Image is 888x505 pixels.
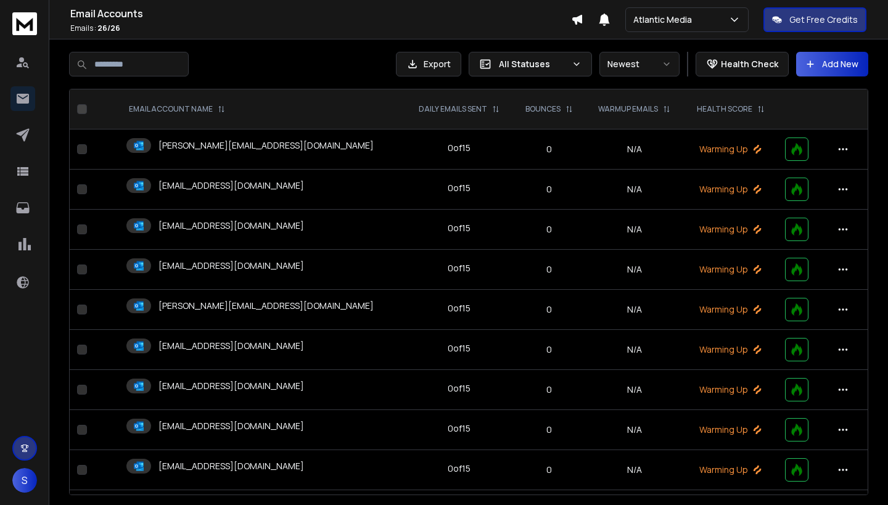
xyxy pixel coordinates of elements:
[691,223,770,236] p: Warming Up
[158,260,304,272] p: [EMAIL_ADDRESS][DOMAIN_NAME]
[585,170,684,210] td: N/A
[158,220,304,232] p: [EMAIL_ADDRESS][DOMAIN_NAME]
[598,104,658,114] p: WARMUP EMAILS
[697,104,752,114] p: HEALTH SCORE
[633,14,697,26] p: Atlantic Media
[70,23,571,33] p: Emails :
[585,129,684,170] td: N/A
[691,384,770,396] p: Warming Up
[499,58,567,70] p: All Statuses
[525,104,561,114] p: BOUNCES
[520,183,578,195] p: 0
[158,460,304,472] p: [EMAIL_ADDRESS][DOMAIN_NAME]
[691,263,770,276] p: Warming Up
[789,14,858,26] p: Get Free Credits
[585,210,684,250] td: N/A
[520,424,578,436] p: 0
[448,182,471,194] div: 0 of 15
[158,300,374,312] p: [PERSON_NAME][EMAIL_ADDRESS][DOMAIN_NAME]
[158,139,374,152] p: [PERSON_NAME][EMAIL_ADDRESS][DOMAIN_NAME]
[691,343,770,356] p: Warming Up
[585,250,684,290] td: N/A
[12,12,37,35] img: logo
[599,52,680,76] button: Newest
[419,104,487,114] p: DAILY EMAILS SENT
[158,340,304,352] p: [EMAIL_ADDRESS][DOMAIN_NAME]
[12,468,37,493] button: S
[448,222,471,234] div: 0 of 15
[448,142,471,154] div: 0 of 15
[721,58,778,70] p: Health Check
[691,303,770,316] p: Warming Up
[691,424,770,436] p: Warming Up
[585,410,684,450] td: N/A
[129,104,225,114] div: EMAIL ACCOUNT NAME
[520,263,578,276] p: 0
[158,420,304,432] p: [EMAIL_ADDRESS][DOMAIN_NAME]
[448,462,471,475] div: 0 of 15
[448,342,471,355] div: 0 of 15
[691,183,770,195] p: Warming Up
[585,450,684,490] td: N/A
[585,290,684,330] td: N/A
[448,382,471,395] div: 0 of 15
[763,7,866,32] button: Get Free Credits
[70,6,571,21] h1: Email Accounts
[520,384,578,396] p: 0
[158,179,304,192] p: [EMAIL_ADDRESS][DOMAIN_NAME]
[585,370,684,410] td: N/A
[158,380,304,392] p: [EMAIL_ADDRESS][DOMAIN_NAME]
[396,52,461,76] button: Export
[796,52,868,76] button: Add New
[520,343,578,356] p: 0
[585,330,684,370] td: N/A
[520,223,578,236] p: 0
[448,262,471,274] div: 0 of 15
[691,464,770,476] p: Warming Up
[448,422,471,435] div: 0 of 15
[520,303,578,316] p: 0
[696,52,789,76] button: Health Check
[520,464,578,476] p: 0
[97,23,120,33] span: 26 / 26
[691,143,770,155] p: Warming Up
[520,143,578,155] p: 0
[448,302,471,314] div: 0 of 15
